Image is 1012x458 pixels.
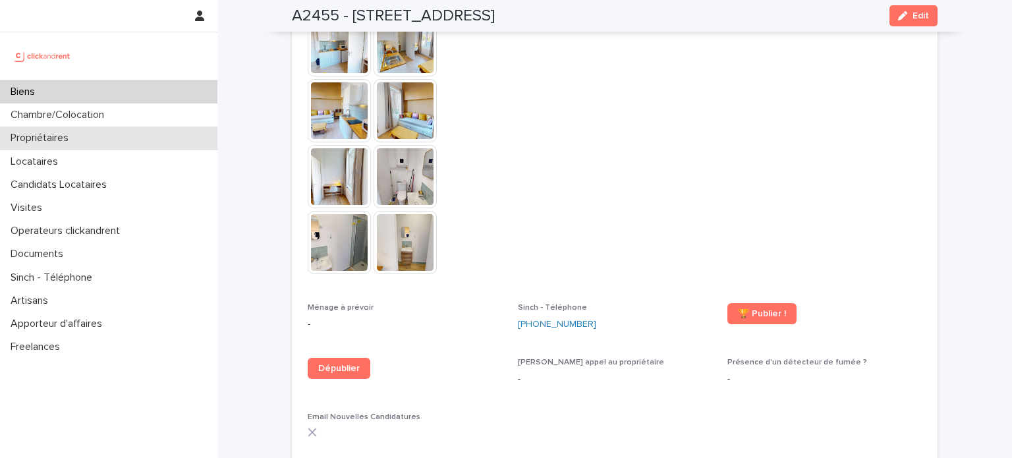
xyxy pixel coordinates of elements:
p: Biens [5,86,45,98]
p: Locataires [5,156,69,168]
span: Ménage à prévoir [308,304,374,312]
a: [PHONE_NUMBER] [518,318,596,331]
p: Apporteur d'affaires [5,318,113,330]
span: Sinch - Téléphone [518,304,587,312]
p: Freelances [5,341,70,353]
p: Documents [5,248,74,260]
span: Edit [913,11,929,20]
p: Artisans [5,295,59,307]
span: [PERSON_NAME] appel au propriétaire [518,358,664,366]
p: Sinch - Téléphone [5,272,103,284]
a: Dépublier [308,358,370,379]
span: 🏆 Publier ! [738,309,786,318]
h2: A2455 - [STREET_ADDRESS] [292,7,495,26]
p: - [308,318,502,331]
p: Candidats Locataires [5,179,117,191]
span: Présence d'un détecteur de fumée ? [727,358,867,366]
span: Dépublier [318,364,360,373]
button: Edit [889,5,938,26]
p: Chambre/Colocation [5,109,115,121]
p: Operateurs clickandrent [5,225,130,237]
p: - [727,372,922,386]
img: UCB0brd3T0yccxBKYDjQ [11,43,74,69]
p: Visites [5,202,53,214]
a: 🏆 Publier ! [727,303,797,324]
p: Propriétaires [5,132,79,144]
p: - [518,372,712,386]
span: Email Nouvelles Candidatures [308,413,420,421]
